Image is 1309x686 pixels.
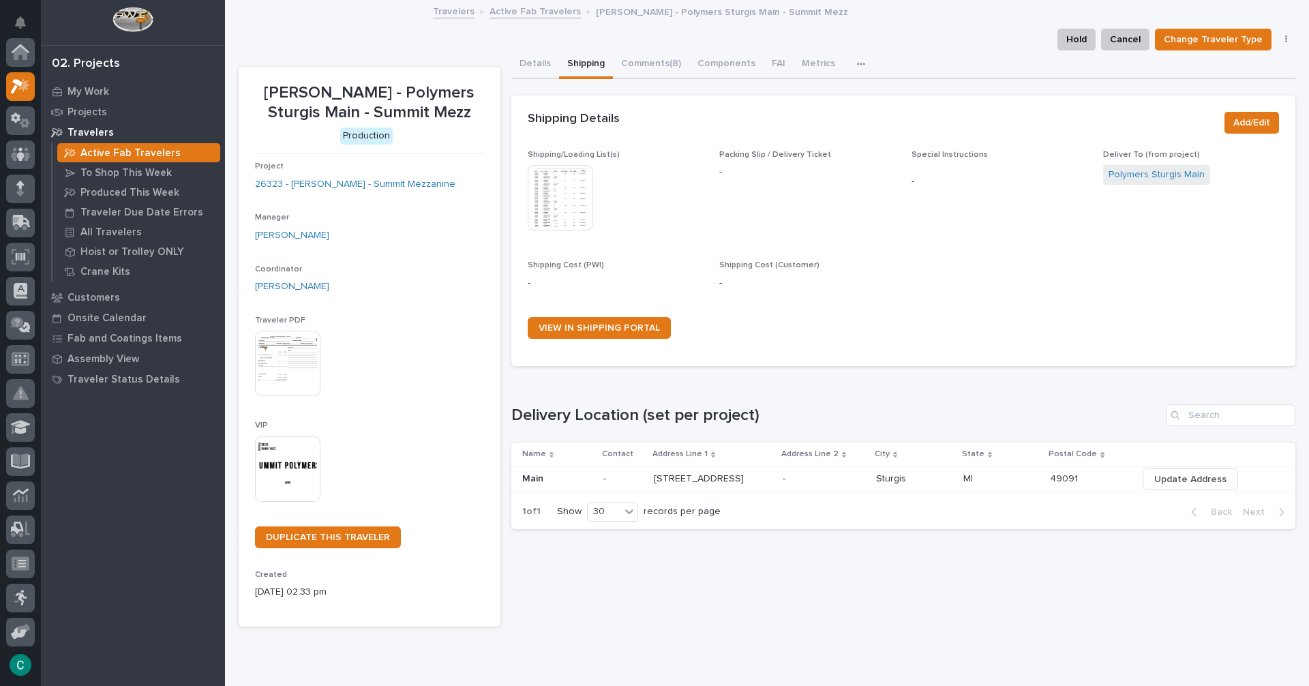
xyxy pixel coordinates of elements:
[266,533,390,542] span: DUPLICATE THIS TRAVELER
[719,165,895,179] p: -
[1164,31,1263,48] span: Change Traveler Type
[781,447,839,462] p: Address Line 2
[433,3,475,18] a: Travelers
[1224,112,1279,134] button: Add/Edit
[67,127,114,139] p: Travelers
[255,265,302,273] span: Coordinator
[1203,506,1232,518] span: Back
[67,292,120,304] p: Customers
[41,328,225,348] a: Fab and Coatings Items
[67,353,139,366] p: Assembly View
[522,447,546,462] p: Name
[52,57,120,72] div: 02. Projects
[67,374,180,386] p: Traveler Status Details
[255,177,455,192] a: 26323 - [PERSON_NAME] - Summit Mezzanine
[875,447,890,462] p: City
[41,348,225,369] a: Assembly View
[528,112,620,127] h2: Shipping Details
[511,406,1161,426] h1: Delivery Location (set per project)
[255,162,284,170] span: Project
[613,50,689,79] button: Comments (8)
[1166,404,1295,426] input: Search
[644,506,721,518] p: records per page
[1057,29,1096,50] button: Hold
[80,167,172,179] p: To Shop This Week
[511,50,559,79] button: Details
[962,447,984,462] p: State
[522,471,546,485] p: Main
[255,585,484,599] p: [DATE] 02:33 pm
[602,447,633,462] p: Contact
[1109,168,1205,182] a: Polymers Sturgis Main
[80,187,179,199] p: Produced This Week
[41,102,225,122] a: Projects
[539,323,660,333] span: VIEW IN SHIPPING PORTAL
[1233,115,1270,131] span: Add/Edit
[255,280,329,294] a: [PERSON_NAME]
[6,8,35,37] button: Notifications
[80,226,142,239] p: All Travelers
[52,183,225,202] a: Produced This Week
[511,495,552,528] p: 1 of 1
[255,526,401,548] a: DUPLICATE THIS TRAVELER
[490,3,581,18] a: Active Fab Travelers
[255,571,287,579] span: Created
[1066,31,1087,48] span: Hold
[41,369,225,389] a: Traveler Status Details
[652,447,708,462] p: Address Line 1
[6,651,35,679] button: users-avatar
[255,316,305,325] span: Traveler PDF
[255,421,268,430] span: VIP
[52,203,225,222] a: Traveler Due Date Errors
[255,228,329,243] a: [PERSON_NAME]
[794,50,843,79] button: Metrics
[1155,29,1272,50] button: Change Traveler Type
[912,151,988,159] span: Special Instructions
[52,222,225,241] a: All Travelers
[1143,468,1238,490] button: Update Address
[67,333,182,345] p: Fab and Coatings Items
[255,83,484,123] p: [PERSON_NAME] - Polymers Sturgis Main - Summit Mezz
[1049,447,1097,462] p: Postal Code
[719,151,831,159] span: Packing Slip / Delivery Ticket
[876,471,909,485] p: Sturgis
[67,106,107,119] p: Projects
[596,3,848,18] p: [PERSON_NAME] - Polymers Sturgis Main - Summit Mezz
[1101,29,1149,50] button: Cancel
[1243,506,1273,518] span: Next
[52,163,225,182] a: To Shop This Week
[764,50,794,79] button: FAI
[1154,471,1227,488] span: Update Address
[52,242,225,261] a: Hoist or Trolley ONLY
[1110,31,1141,48] span: Cancel
[52,143,225,162] a: Active Fab Travelers
[41,308,225,328] a: Onsite Calendar
[912,175,1087,189] p: -
[654,471,747,485] p: [STREET_ADDRESS]
[52,262,225,281] a: Crane Kits
[719,261,819,269] span: Shipping Cost (Customer)
[80,207,203,219] p: Traveler Due Date Errors
[719,276,895,290] p: -
[67,312,147,325] p: Onsite Calendar
[41,287,225,308] a: Customers
[41,81,225,102] a: My Work
[528,317,671,339] a: VIEW IN SHIPPING PORTAL
[528,276,704,290] p: -
[340,128,393,145] div: Production
[1180,506,1237,518] button: Back
[17,16,35,38] div: Notifications
[528,261,604,269] span: Shipping Cost (PWI)
[511,466,1296,492] tr: MainMain -[STREET_ADDRESS][STREET_ADDRESS] -- SturgisSturgis MIMI 4909149091 Update Address
[112,7,153,32] img: Workspace Logo
[557,506,582,518] p: Show
[528,151,620,159] span: Shipping/Loading List(s)
[588,505,620,519] div: 30
[80,246,184,258] p: Hoist or Trolley ONLY
[963,471,976,485] p: MI
[255,213,289,222] span: Manager
[80,266,130,278] p: Crane Kits
[80,147,181,160] p: Active Fab Travelers
[603,473,643,485] p: -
